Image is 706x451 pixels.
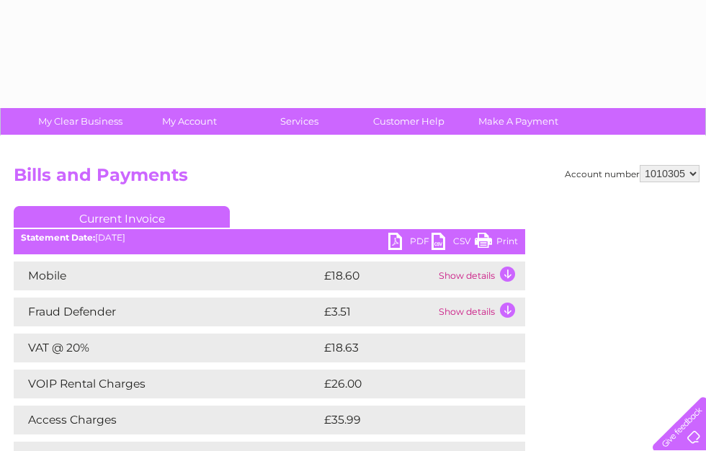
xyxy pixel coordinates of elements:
a: My Clear Business [21,108,140,135]
td: Access Charges [14,406,321,434]
td: £18.63 [321,334,495,362]
a: My Account [130,108,249,135]
b: Statement Date: [21,232,95,243]
div: Account number [565,165,700,182]
h2: Bills and Payments [14,165,700,192]
td: VAT @ 20% [14,334,321,362]
a: CSV [432,233,475,254]
a: PDF [388,233,432,254]
td: £26.00 [321,370,497,398]
a: Customer Help [349,108,468,135]
td: Fraud Defender [14,298,321,326]
a: Print [475,233,518,254]
td: Mobile [14,262,321,290]
td: £18.60 [321,262,435,290]
td: VOIP Rental Charges [14,370,321,398]
a: Current Invoice [14,206,230,228]
a: Make A Payment [459,108,578,135]
div: [DATE] [14,233,525,243]
td: £35.99 [321,406,496,434]
td: £3.51 [321,298,435,326]
td: Show details [435,262,525,290]
a: Services [240,108,359,135]
td: Show details [435,298,525,326]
